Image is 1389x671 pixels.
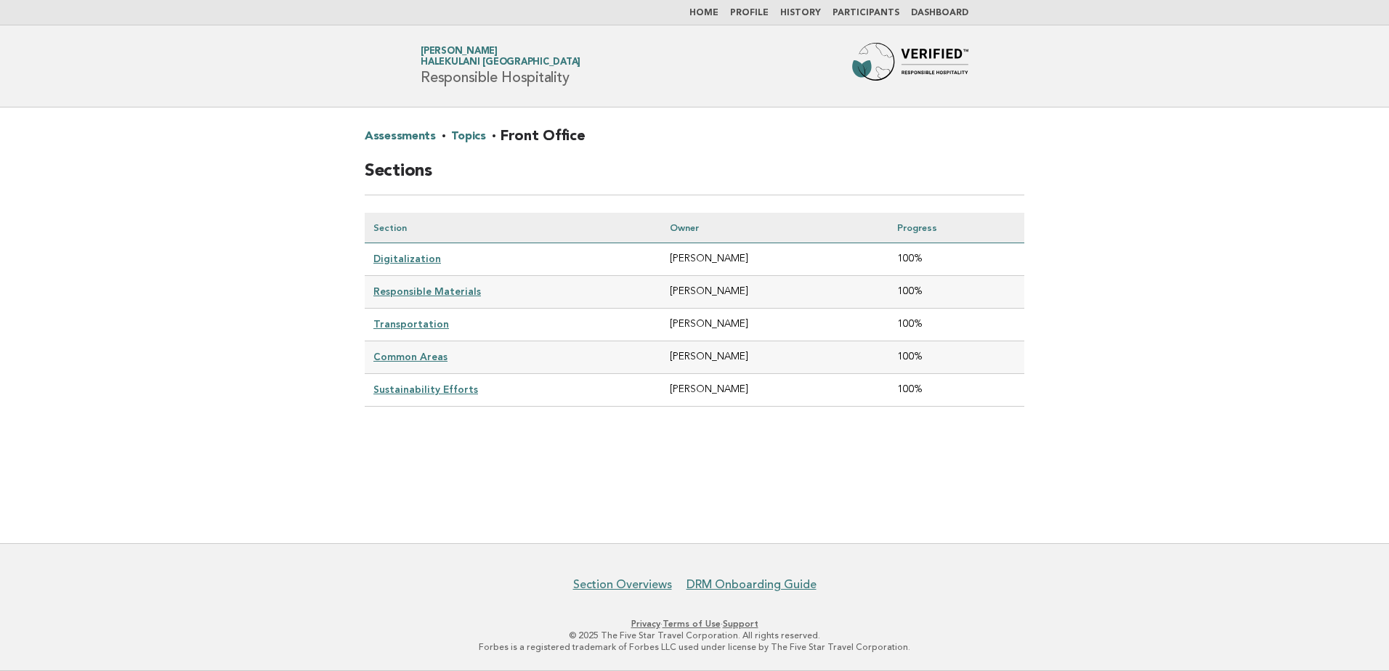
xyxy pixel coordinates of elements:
[661,276,888,309] td: [PERSON_NAME]
[365,125,436,148] a: Assessments
[250,641,1139,653] p: Forbes is a registered trademark of Forbes LLC used under license by The Five Star Travel Corpora...
[451,125,485,148] a: Topics
[373,351,448,362] a: Common Areas
[888,213,1024,243] th: Progress
[661,374,888,407] td: [PERSON_NAME]
[373,285,481,297] a: Responsible Materials
[373,318,449,330] a: Transportation
[365,160,1024,195] h2: Sections
[421,47,580,85] h1: Responsible Hospitality
[888,309,1024,341] td: 100%
[888,374,1024,407] td: 100%
[373,383,478,395] a: Sustainability Efforts
[661,341,888,374] td: [PERSON_NAME]
[661,243,888,276] td: [PERSON_NAME]
[573,577,672,592] a: Section Overviews
[250,618,1139,630] p: · ·
[661,213,888,243] th: Owner
[888,276,1024,309] td: 100%
[833,9,899,17] a: Participants
[689,9,718,17] a: Home
[250,630,1139,641] p: © 2025 The Five Star Travel Corporation. All rights reserved.
[365,125,1024,160] h2: · · Front Office
[365,213,661,243] th: Section
[421,58,580,68] span: Halekulani [GEOGRAPHIC_DATA]
[373,253,441,264] a: Digitalization
[631,619,660,629] a: Privacy
[687,577,817,592] a: DRM Onboarding Guide
[911,9,968,17] a: Dashboard
[421,46,580,67] a: [PERSON_NAME]Halekulani [GEOGRAPHIC_DATA]
[888,341,1024,374] td: 100%
[663,619,721,629] a: Terms of Use
[730,9,769,17] a: Profile
[723,619,758,629] a: Support
[852,43,968,89] img: Forbes Travel Guide
[888,243,1024,276] td: 100%
[661,309,888,341] td: [PERSON_NAME]
[780,9,821,17] a: History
